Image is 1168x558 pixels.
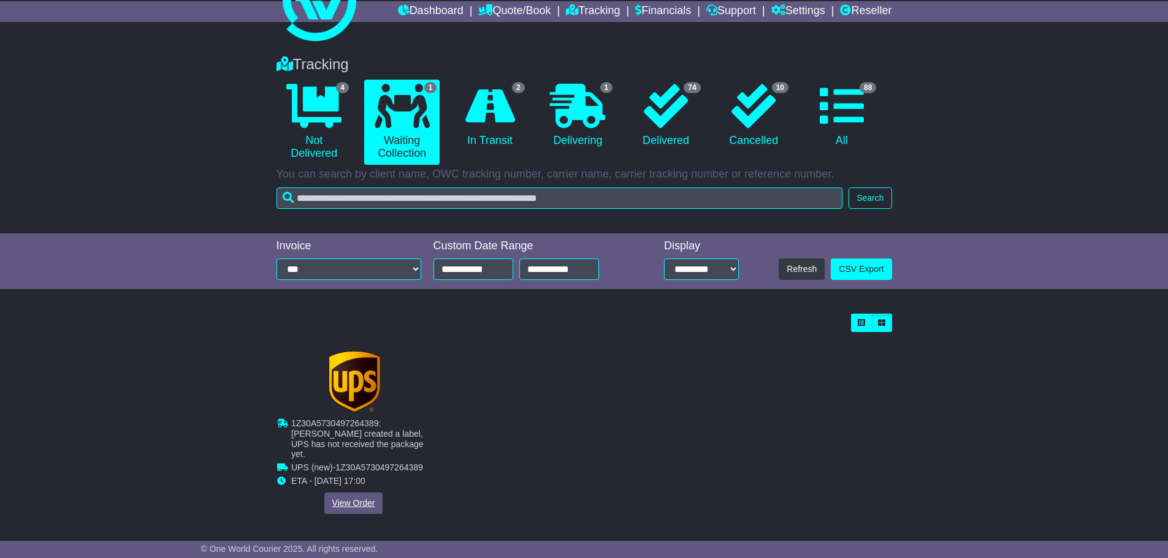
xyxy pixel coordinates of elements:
span: 10 [772,82,788,93]
p: You can search by client name, OWC tracking number, carrier name, carrier tracking number or refe... [277,168,892,181]
a: 2 In Transit [452,80,527,152]
a: Settings [771,1,825,22]
span: 1Z30A5730497264389 [335,462,422,472]
a: CSV Export [831,258,891,280]
a: Dashboard [398,1,464,22]
a: Support [706,1,756,22]
span: 2 [512,82,525,93]
span: 74 [684,82,700,93]
a: Tracking [566,1,620,22]
span: 88 [860,82,876,93]
div: Invoice [277,239,421,253]
a: Quote/Book [478,1,551,22]
a: Financials [635,1,691,22]
button: Refresh [779,258,825,280]
span: 1 [424,82,437,93]
a: 1 Waiting Collection [364,80,440,165]
span: 1 [600,82,613,93]
a: 10 Cancelled [716,80,792,152]
a: View Order [324,493,383,515]
span: UPS (new) [291,462,333,472]
span: ETA - [DATE] 17:00 [291,476,365,486]
button: Search [849,187,891,209]
span: © One World Courier 2025. All rights reserved. [201,544,378,554]
a: 88 All [804,80,879,152]
a: Reseller [840,1,891,22]
td: - [291,462,430,476]
div: Custom Date Range [433,239,630,253]
a: 4 Not Delivered [277,80,352,165]
span: 1Z30A5730497264389: [PERSON_NAME] created a label, UPS has not received the package yet. [291,418,424,459]
img: GetCarrierServiceLogo [329,351,380,412]
div: Display [664,239,739,253]
div: Tracking [270,56,898,74]
a: 1 Delivering [540,80,616,152]
a: 74 Delivered [628,80,703,152]
span: 4 [336,82,349,93]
